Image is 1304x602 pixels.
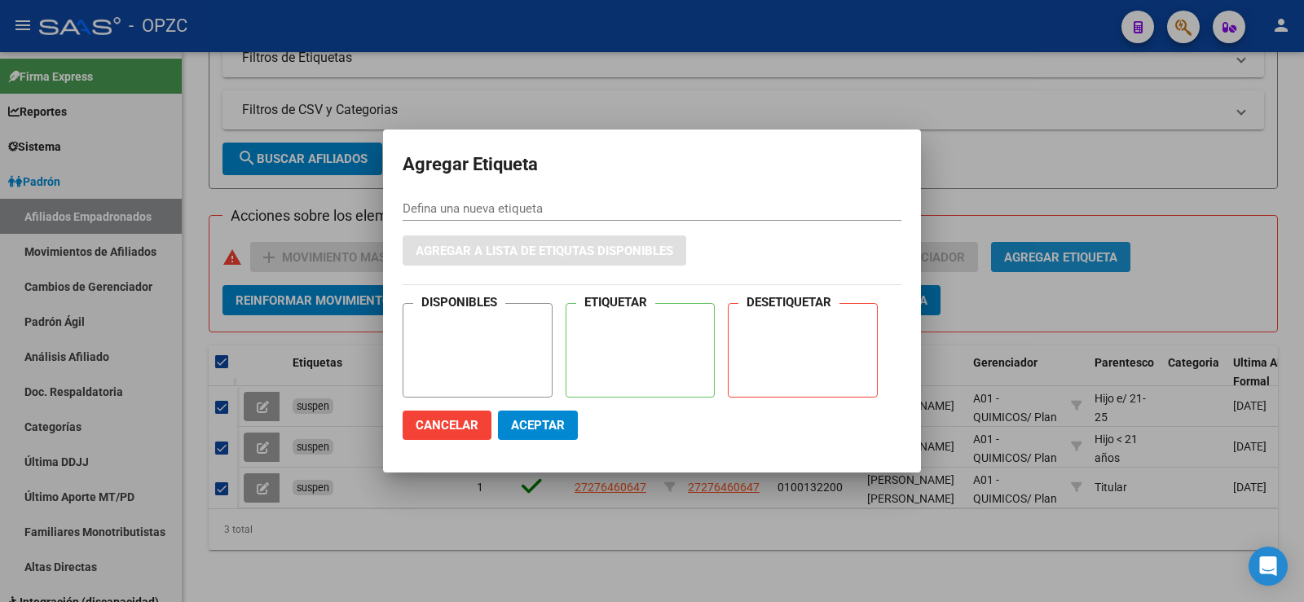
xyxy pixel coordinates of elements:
[738,292,839,314] h4: DESETIQUETAR
[1249,547,1288,586] div: Open Intercom Messenger
[576,292,655,314] h4: ETIQUETAR
[403,411,491,440] button: Cancelar
[403,235,686,266] button: Agregar a lista de etiqutas disponibles
[511,418,565,433] span: Aceptar
[413,292,505,314] h4: DISPONIBLES
[498,411,578,440] button: Aceptar
[416,418,478,433] span: Cancelar
[416,244,673,258] span: Agregar a lista de etiqutas disponibles
[403,149,901,180] h2: Agregar Etiqueta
